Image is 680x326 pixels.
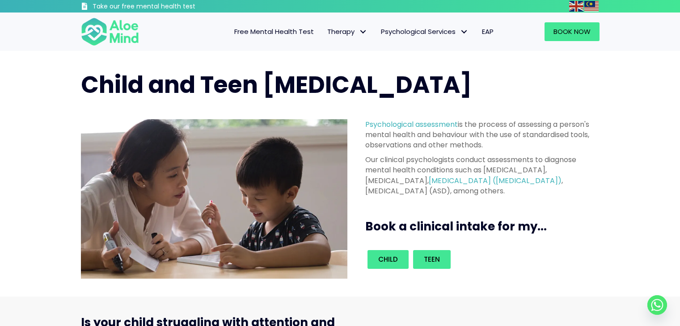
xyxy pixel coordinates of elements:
[365,119,458,130] a: Psychological assessment
[228,22,321,41] a: Free Mental Health Test
[234,27,314,36] span: Free Mental Health Test
[367,250,409,269] a: Child
[647,295,667,315] a: Whatsapp
[584,1,600,11] a: Malay
[321,22,374,41] a: TherapyTherapy: submenu
[475,22,500,41] a: EAP
[458,25,471,38] span: Psychological Services: submenu
[584,1,599,12] img: ms
[81,119,347,279] img: child assessment
[357,25,370,38] span: Therapy: submenu
[327,27,367,36] span: Therapy
[365,248,594,271] div: Book an intake for my...
[81,68,472,101] span: Child and Teen [MEDICAL_DATA]
[365,119,594,150] p: is the process of assessing a person's mental health and behaviour with the use of standardised t...
[378,255,398,264] span: Child
[569,1,584,11] a: English
[374,22,475,41] a: Psychological ServicesPsychological Services: submenu
[429,176,562,186] a: [MEDICAL_DATA] ([MEDICAL_DATA])
[553,27,591,36] span: Book Now
[151,22,500,41] nav: Menu
[424,255,440,264] span: Teen
[365,155,594,196] p: Our clinical psychologists conduct assessments to diagnose mental health conditions such as [MEDI...
[413,250,451,269] a: Teen
[81,2,243,13] a: Take our free mental health test
[93,2,243,11] h3: Take our free mental health test
[81,17,139,46] img: Aloe mind Logo
[545,22,600,41] a: Book Now
[569,1,583,12] img: en
[482,27,494,36] span: EAP
[381,27,469,36] span: Psychological Services
[365,218,603,234] h3: Book a clinical intake for my...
